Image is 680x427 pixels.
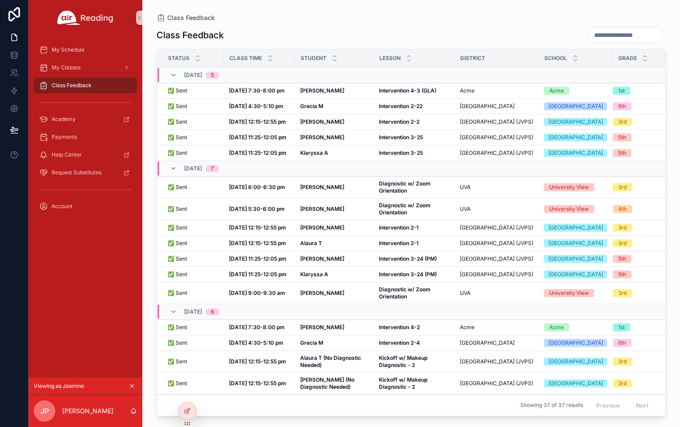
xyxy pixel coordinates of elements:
[300,103,323,109] strong: Grecia M
[300,376,356,390] strong: [PERSON_NAME] (No Diagnostic Needed)
[52,203,72,210] span: Account
[379,376,429,390] strong: Kickoff w/ Makeup Diagnostic - 2
[618,323,625,331] div: 1st
[379,339,420,346] strong: Intervention 2-4
[229,118,286,125] strong: [DATE] 12:15-12:55 pm
[28,36,142,226] div: scrollable content
[379,324,449,331] a: Intervention 4-2
[229,184,290,191] a: [DATE] 6:00-6:30 pm
[379,87,449,94] a: Intervention 4-3 (GLA)
[544,323,607,331] a: Acme
[548,118,603,126] div: [GEOGRAPHIC_DATA]
[613,118,668,126] a: 3rd
[52,133,77,141] span: Payments
[300,324,368,331] a: [PERSON_NAME]
[613,289,668,297] a: 3rd
[300,290,368,297] a: [PERSON_NAME]
[379,118,449,125] a: Intervention 2-2
[168,271,187,278] span: ✅ Sent
[229,240,290,247] a: [DATE] 12:15-12:55 pm
[300,240,322,246] strong: Alaura T
[229,87,285,94] strong: [DATE] 7:30-8:00 pm
[168,103,187,110] span: ✅ Sent
[379,118,419,125] strong: Intervention 2-2
[379,87,436,94] strong: Intervention 4-3 (GLA)
[548,379,603,387] div: [GEOGRAPHIC_DATA]
[229,224,290,231] a: [DATE] 12:15-12:55 pm
[460,205,533,213] a: UVA
[229,103,283,109] strong: [DATE] 4:30-5:10 pm
[544,255,607,263] a: [GEOGRAPHIC_DATA]
[379,149,449,157] a: Intervention 3-25
[618,102,626,110] div: 6th
[460,271,533,278] a: [GEOGRAPHIC_DATA] (JVPS)
[168,118,218,125] a: ✅ Sent
[229,324,285,330] strong: [DATE] 7:30-8:00 pm
[34,111,137,127] a: Academy
[548,339,603,347] div: [GEOGRAPHIC_DATA]
[460,339,533,346] a: [GEOGRAPHIC_DATA]
[548,133,603,141] div: [GEOGRAPHIC_DATA]
[618,55,637,62] span: Grade
[549,289,589,297] div: University View
[52,151,82,158] span: Help Center
[618,118,627,126] div: 3rd
[168,380,218,387] a: ✅ Sent
[300,271,368,278] a: Klaryssa A
[379,55,401,62] span: Lesson
[544,133,607,141] a: [GEOGRAPHIC_DATA]
[211,308,214,315] div: 6
[460,240,533,247] a: [GEOGRAPHIC_DATA] (JVPS)
[618,358,627,366] div: 3rd
[229,240,286,246] strong: [DATE] 12:15-12:55 pm
[379,271,449,278] a: Intervention 3-24 (PM)
[379,134,449,141] a: Intervention 3-25
[379,224,449,231] a: Intervention 2-1
[460,290,471,297] span: UVA
[544,102,607,110] a: [GEOGRAPHIC_DATA]
[549,183,589,191] div: University View
[229,255,286,262] strong: [DATE] 11:25-12:05 pm
[379,354,429,368] strong: Kickoff w/ Makeup Diagnostic - 2
[300,118,344,125] strong: [PERSON_NAME]
[300,134,368,141] a: [PERSON_NAME]
[168,339,187,346] span: ✅ Sent
[613,224,668,232] a: 3rd
[300,87,344,94] strong: [PERSON_NAME]
[211,165,214,172] div: 7
[613,379,668,387] a: 3rd
[300,324,344,330] strong: [PERSON_NAME]
[460,184,471,191] span: UVA
[544,289,607,297] a: University View
[379,202,432,216] strong: Diagnostic w/ Zoom Orientation
[379,255,437,262] strong: Intervention 3-24 (PM)
[379,240,449,247] a: Intervention 2-1
[460,134,533,141] a: [GEOGRAPHIC_DATA] (JVPS)
[168,55,189,62] span: Status
[460,339,515,346] span: [GEOGRAPHIC_DATA]
[379,180,432,194] strong: Diagnostic w/ Zoom Orientation
[300,224,344,231] strong: [PERSON_NAME]
[613,87,668,95] a: 1st
[618,239,627,247] div: 3rd
[168,184,187,191] span: ✅ Sent
[460,118,533,125] a: [GEOGRAPHIC_DATA] (JVPS)
[460,103,533,110] a: [GEOGRAPHIC_DATA]
[168,118,187,125] span: ✅ Sent
[168,134,187,141] span: ✅ Sent
[300,134,344,141] strong: [PERSON_NAME]
[168,134,218,141] a: ✅ Sent
[379,324,420,330] strong: Intervention 4-2
[229,290,285,296] strong: [DATE] 9:00-9:30 am
[618,339,626,347] div: 6th
[229,184,285,190] strong: [DATE] 6:00-6:30 pm
[300,118,368,125] a: [PERSON_NAME]
[548,102,603,110] div: [GEOGRAPHIC_DATA]
[62,407,113,415] p: [PERSON_NAME]
[544,358,607,366] a: [GEOGRAPHIC_DATA]
[379,224,418,231] strong: Intervention 2-1
[460,149,533,157] span: [GEOGRAPHIC_DATA] (JVPS)
[211,72,214,79] div: 5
